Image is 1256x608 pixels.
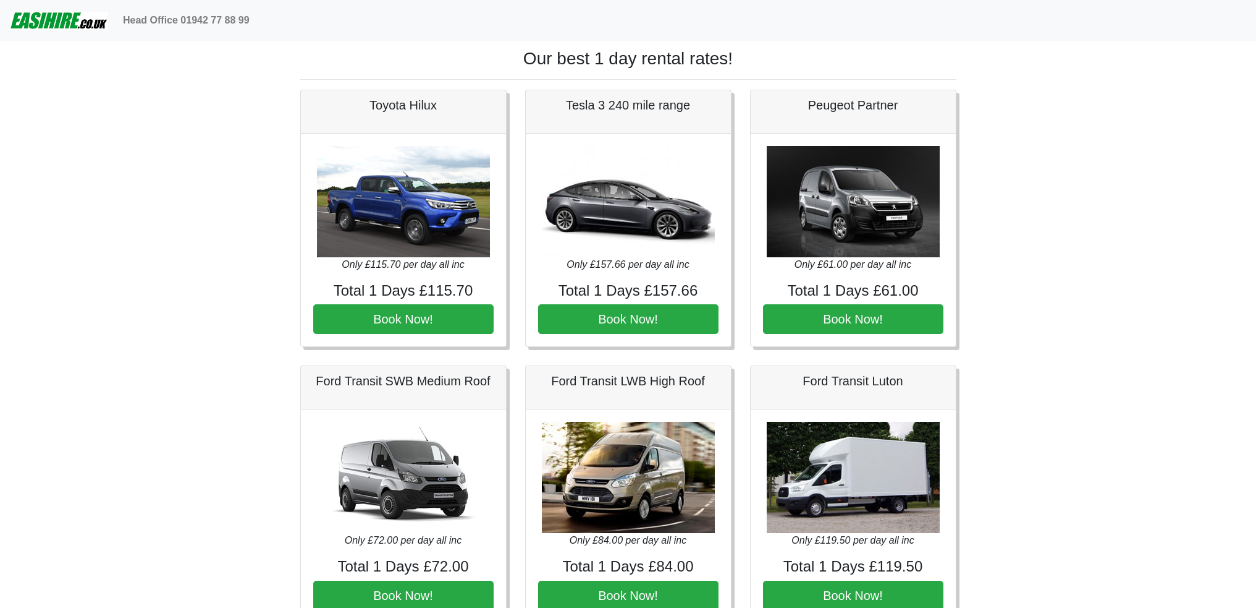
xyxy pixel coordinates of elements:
b: Head Office 01942 77 88 99 [123,15,250,25]
h5: Ford Transit Luton [763,374,943,388]
button: Book Now! [538,304,719,334]
i: Only £157.66 per day all inc [567,259,689,270]
img: Tesla 3 240 mile range [542,146,715,257]
img: Toyota Hilux [317,146,490,257]
i: Only £115.70 per day all inc [342,259,464,270]
h5: Tesla 3 240 mile range [538,98,719,113]
img: Ford Transit Luton [767,422,940,533]
h4: Total 1 Days £157.66 [538,282,719,300]
i: Only £61.00 per day all inc [794,259,911,270]
i: Only £84.00 per day all inc [570,535,686,546]
img: easihire_logo_small.png [10,8,108,33]
h1: Our best 1 day rental rates! [300,48,956,69]
h4: Total 1 Days £119.50 [763,558,943,576]
img: Ford Transit LWB High Roof [542,422,715,533]
i: Only £72.00 per day all inc [345,535,462,546]
h4: Total 1 Days £115.70 [313,282,494,300]
h5: Toyota Hilux [313,98,494,113]
h4: Total 1 Days £72.00 [313,558,494,576]
button: Book Now! [313,304,494,334]
button: Book Now! [763,304,943,334]
img: Ford Transit SWB Medium Roof [317,422,490,533]
i: Only £119.50 per day all inc [791,535,914,546]
img: Peugeot Partner [767,146,940,257]
h4: Total 1 Days £61.00 [763,282,943,300]
h5: Peugeot Partner [763,98,943,113]
h4: Total 1 Days £84.00 [538,558,719,576]
h5: Ford Transit LWB High Roof [538,374,719,388]
a: Head Office 01942 77 88 99 [118,8,255,33]
h5: Ford Transit SWB Medium Roof [313,374,494,388]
